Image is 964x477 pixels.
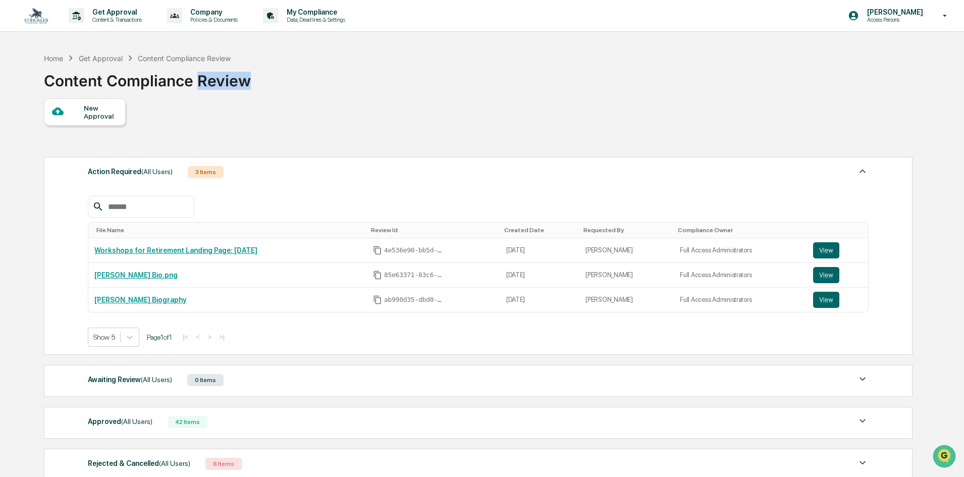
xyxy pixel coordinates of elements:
img: logo [24,8,48,24]
div: Toggle SortBy [583,227,670,234]
div: 8 Items [205,458,242,470]
span: Page 1 of 1 [147,333,172,341]
div: 3 Items [188,166,224,178]
p: Get Approval [84,8,147,16]
span: Pylon [100,171,122,179]
span: Copy Id [373,295,382,304]
button: View [813,292,839,308]
td: Full Access Administrators [674,238,807,263]
p: Content & Transactions [84,16,147,23]
a: 🔎Data Lookup [6,142,68,161]
p: Data, Deadlines & Settings [279,16,350,23]
a: View [813,292,862,308]
p: Access Persons [859,16,928,23]
button: > [204,333,215,341]
div: Action Required [88,165,173,178]
img: caret [856,457,869,469]
td: [PERSON_NAME] [579,288,674,312]
p: My Compliance [279,8,350,16]
td: [PERSON_NAME] [579,238,674,263]
a: View [813,267,862,283]
div: Toggle SortBy [504,227,575,234]
span: (All Users) [141,376,172,384]
a: 🗄️Attestations [69,123,129,141]
button: View [813,267,839,283]
div: Toggle SortBy [815,227,864,234]
div: Toggle SortBy [371,227,496,234]
span: 85e63371-83c6-493e-b577-d24574219749 [384,271,445,279]
td: Full Access Administrators [674,288,807,312]
p: Company [182,8,243,16]
button: Start new chat [172,80,184,92]
span: (All Users) [121,417,152,426]
img: caret [856,415,869,427]
td: Full Access Administrators [674,263,807,288]
td: [DATE] [500,288,579,312]
div: Toggle SortBy [96,227,363,234]
td: [DATE] [500,238,579,263]
div: New Approval [84,104,118,120]
div: 🖐️ [10,128,18,136]
span: (All Users) [141,168,173,176]
div: 🔎 [10,147,18,155]
p: [PERSON_NAME] [859,8,928,16]
img: 1746055101610-c473b297-6a78-478c-a979-82029cc54cd1 [10,77,28,95]
a: [PERSON_NAME] Bio.png [94,271,178,279]
button: < [193,333,203,341]
div: Rejected & Cancelled [88,457,190,470]
div: Content Compliance Review [44,64,251,90]
div: We're available if you need us! [34,87,128,95]
span: Data Lookup [20,146,64,156]
div: Get Approval [79,54,123,63]
a: 🖐️Preclearance [6,123,69,141]
a: Powered byPylon [71,171,122,179]
span: Attestations [83,127,125,137]
span: Preclearance [20,127,65,137]
span: Copy Id [373,246,382,255]
td: [DATE] [500,263,579,288]
div: Start new chat [34,77,166,87]
button: View [813,242,839,258]
div: Home [44,54,63,63]
span: 4e536e90-bb5d-4f80-ac58-ab76883e4e54 [384,246,445,254]
p: How can we help? [10,21,184,37]
img: caret [856,373,869,385]
a: Workshops for Retirement Landing Page: [DATE] [94,246,257,254]
button: |< [180,333,191,341]
div: Approved [88,415,152,428]
div: Content Compliance Review [138,54,231,63]
span: (All Users) [159,459,190,467]
span: ab990d35-dbd0-4899-8783-2fa5b8b170ae [384,296,445,304]
a: [PERSON_NAME] Biography [94,296,186,304]
span: Copy Id [373,271,382,280]
div: Awaiting Review [88,373,172,386]
button: >| [216,333,228,341]
div: 🗄️ [73,128,81,136]
p: Policies & Documents [182,16,243,23]
div: 0 Items [187,374,224,386]
iframe: Open customer support [932,444,959,471]
div: Toggle SortBy [678,227,803,234]
div: 42 Items [168,416,207,428]
td: [PERSON_NAME] [579,263,674,288]
a: View [813,242,862,258]
img: caret [856,165,869,177]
